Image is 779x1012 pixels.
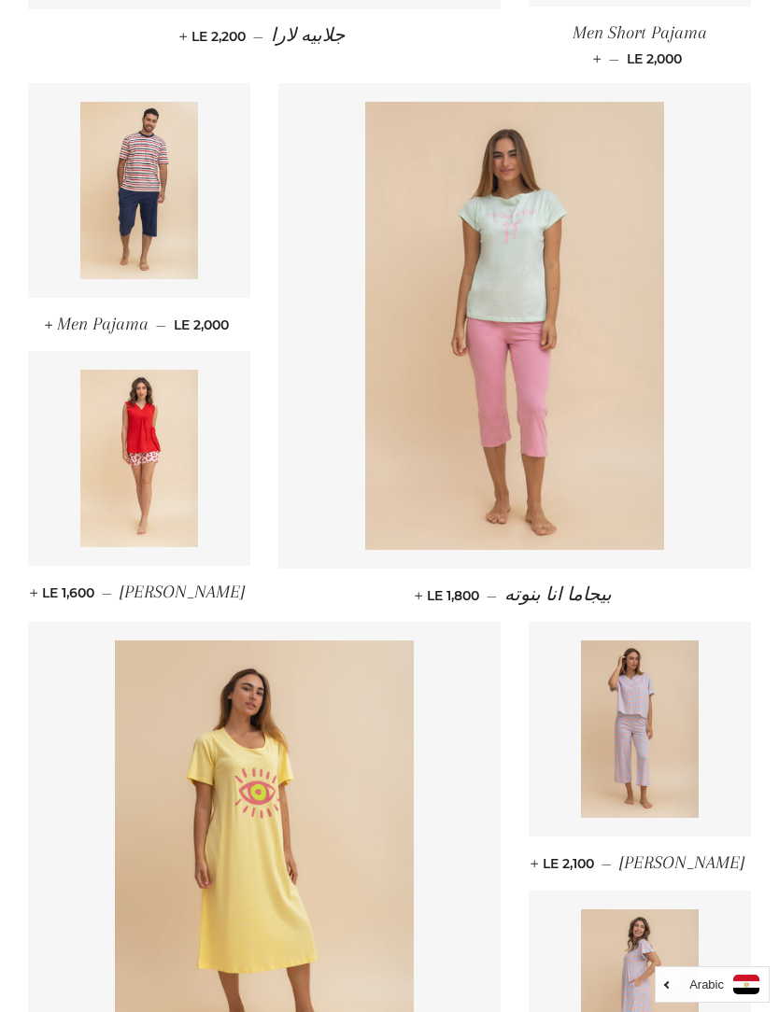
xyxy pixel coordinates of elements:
span: LE 1,800 [418,587,479,604]
a: Men Short Pajama — LE 2,000 [529,7,751,83]
span: — [253,28,263,45]
a: جلابيه لارا — LE 2,200 [28,9,501,63]
span: بيجاما انا بنوته [504,584,612,605]
span: [PERSON_NAME] [120,582,245,602]
span: LE 2,000 [49,316,229,333]
a: Arabic [665,975,759,994]
a: Men Pajama — LE 2,000 [28,298,250,351]
a: بيجاما انا بنوته — LE 1,800 [278,569,751,622]
i: Arabic [689,978,724,991]
span: [PERSON_NAME] [619,852,744,873]
span: — [102,584,112,601]
span: جلابيه لارا [271,25,345,46]
span: — [487,587,497,604]
span: LE 1,600 [34,584,94,601]
span: LE 2,100 [534,855,594,872]
span: LE 2,200 [183,28,246,45]
a: [PERSON_NAME] — LE 2,100 [529,836,751,890]
span: — [609,50,619,67]
span: — [602,855,612,872]
a: [PERSON_NAME] — LE 1,600 [28,566,250,619]
span: — [156,316,166,333]
span: Men Pajama [57,314,149,334]
span: LE 2,000 [597,50,682,67]
span: Men Short Pajama [573,22,707,43]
